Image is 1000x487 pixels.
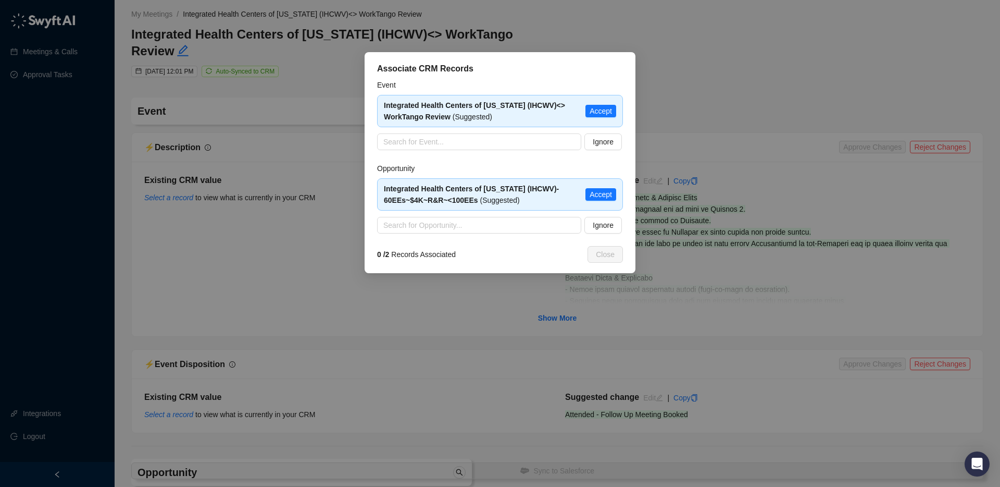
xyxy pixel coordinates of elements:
[593,220,614,231] span: Ignore
[377,63,623,75] div: Associate CRM Records
[965,452,990,477] div: Open Intercom Messenger
[593,136,614,148] span: Ignore
[377,250,389,259] strong: 0 / 2
[377,163,422,174] label: Opportunity
[384,185,559,204] strong: Integrated Health Centers of [US_STATE] (IHCWV)- 60EEs~$4K~R&R~<100EEs
[587,246,623,263] button: Close
[590,189,612,200] span: Accept
[384,101,565,121] span: (Suggested)
[590,105,612,117] span: Accept
[584,217,622,234] button: Ignore
[584,133,622,150] button: Ignore
[585,105,616,117] button: Accept
[377,249,456,260] span: Records Associated
[384,185,559,204] span: (Suggested)
[377,79,403,91] label: Event
[585,188,616,201] button: Accept
[384,101,565,121] strong: Integrated Health Centers of [US_STATE] (IHCWV)<> WorkTango Review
